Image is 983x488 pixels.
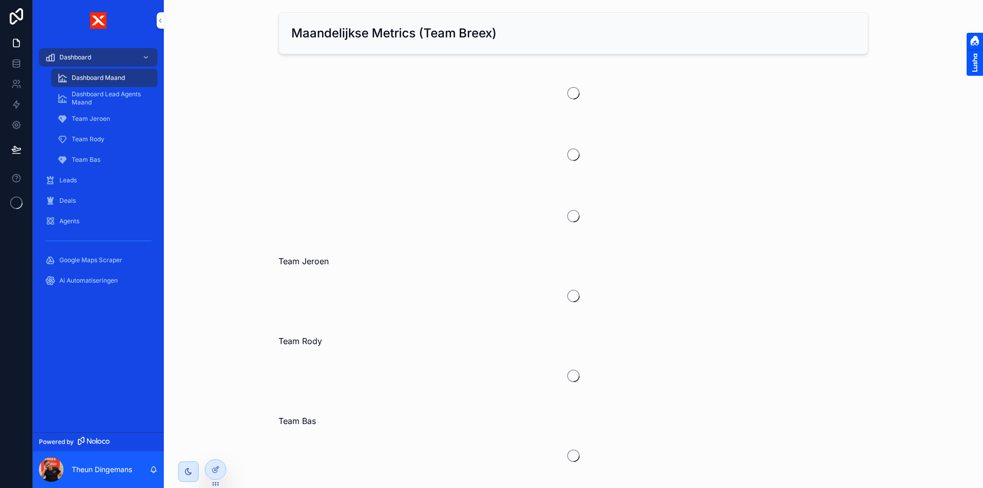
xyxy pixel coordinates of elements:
[72,156,100,164] span: Team Bas
[51,69,158,87] a: Dashboard Maand
[39,271,158,290] a: Ai Automatiseringen
[279,335,322,347] span: Team Rody
[39,171,158,189] a: Leads
[72,115,110,123] span: Team Jeroen
[291,25,497,41] h2: Maandelijkse Metrics (Team Breex)
[59,277,118,285] span: Ai Automatiseringen
[279,255,329,267] span: Team Jeroen
[59,53,91,61] span: Dashboard
[39,192,158,210] a: Deals
[39,251,158,269] a: Google Maps Scraper
[51,89,158,108] a: Dashboard Lead Agents Maand
[72,135,104,143] span: Team Rody
[279,415,316,427] span: Team Bas
[51,151,158,169] a: Team Bas
[33,432,164,451] a: Powered by
[51,130,158,148] a: Team Rody
[59,217,79,225] span: Agents
[59,176,77,184] span: Leads
[72,90,147,107] span: Dashboard Lead Agents Maand
[90,12,106,29] img: App logo
[39,48,158,67] a: Dashboard
[39,212,158,230] a: Agents
[59,256,122,264] span: Google Maps Scraper
[72,74,125,82] span: Dashboard Maand
[39,438,74,446] span: Powered by
[59,197,76,205] span: Deals
[33,41,164,303] div: scrollable content
[51,110,158,128] a: Team Jeroen
[72,464,132,475] p: Theun Dingemans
